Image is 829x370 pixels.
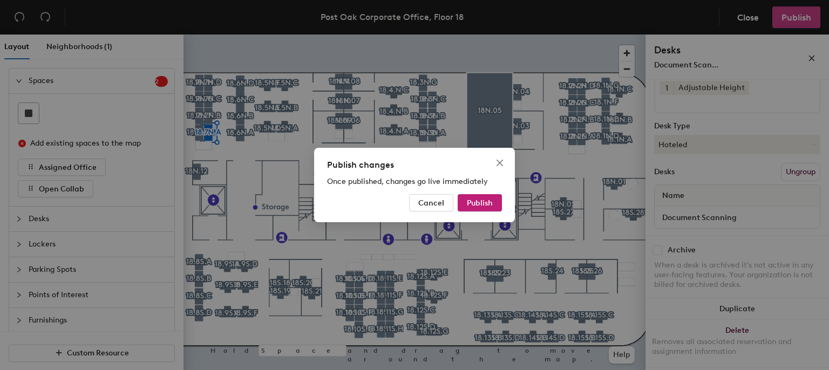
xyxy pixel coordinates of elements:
[491,154,508,172] button: Close
[327,177,488,186] span: Once published, changes go live immediately
[495,159,504,167] span: close
[327,159,502,172] div: Publish changes
[467,198,493,208] span: Publish
[409,194,453,211] button: Cancel
[491,159,508,167] span: Close
[458,194,502,211] button: Publish
[418,198,444,208] span: Cancel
